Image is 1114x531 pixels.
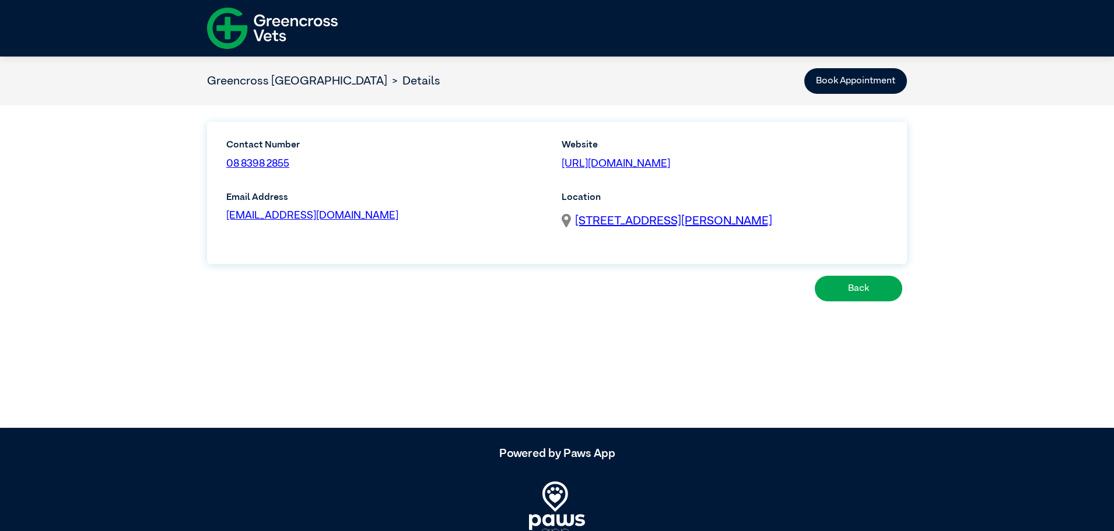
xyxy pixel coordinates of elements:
img: f-logo [207,3,338,54]
label: Location [562,191,888,205]
h5: Powered by Paws App [207,446,907,460]
a: Greencross [GEOGRAPHIC_DATA] [207,75,387,87]
label: Contact Number [226,138,383,152]
label: Website [562,138,888,152]
button: Back [815,276,902,301]
label: Email Address [226,191,552,205]
span: [STREET_ADDRESS][PERSON_NAME] [575,215,772,227]
button: Book Appointment [804,68,907,94]
a: [STREET_ADDRESS][PERSON_NAME] [575,212,772,230]
a: 08 8398 2855 [226,159,289,169]
nav: breadcrumb [207,72,440,90]
li: Details [387,72,440,90]
a: [URL][DOMAIN_NAME] [562,159,670,169]
a: [EMAIL_ADDRESS][DOMAIN_NAME] [226,210,398,221]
